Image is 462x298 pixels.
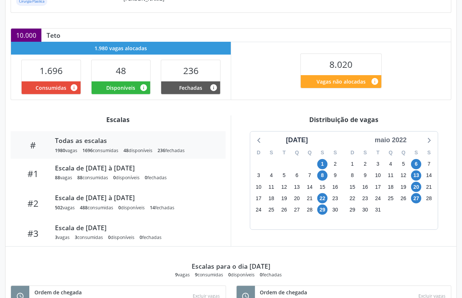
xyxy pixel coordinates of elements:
[279,170,289,181] span: terça-feira, 5 de abril de 2022
[228,272,231,278] span: 0
[330,205,340,215] span: sábado, 30 de abril de 2022
[80,205,88,211] span: 488
[424,170,434,181] span: sábado, 14 de maio de 2022
[80,205,113,211] div: consumidas
[410,147,423,158] div: S
[424,159,434,169] span: sábado, 7 de maio de 2022
[123,147,129,154] span: 48
[16,228,50,239] div: #3
[70,84,78,92] i: Vagas alocadas que possuem marcações associadas
[55,205,63,211] span: 502
[304,182,315,192] span: quinta-feira, 14 de abril de 2022
[140,234,142,240] span: 0
[82,147,118,154] div: consumidas
[360,205,370,215] span: segunda-feira, 30 de maio de 2022
[140,84,148,92] i: Vagas alocadas e sem marcações associadas
[55,234,58,240] span: 3
[385,193,396,203] span: quarta-feira, 25 de maio de 2022
[304,193,315,203] span: quinta-feira, 21 de abril de 2022
[228,272,255,278] div: disponíveis
[158,147,185,154] div: fechadas
[292,182,302,192] span: quarta-feira, 13 de abril de 2022
[192,262,270,270] div: Escalas para o dia [DATE]
[317,182,328,192] span: sexta-feira, 15 de abril de 2022
[304,170,315,181] span: quinta-feira, 7 de abril de 2022
[360,159,370,169] span: segunda-feira, 2 de maio de 2022
[108,234,111,240] span: 0
[195,272,197,278] span: 9
[424,193,434,203] span: sábado, 28 de maio de 2022
[278,147,291,158] div: T
[292,193,302,203] span: quarta-feira, 20 de abril de 2022
[11,115,226,124] div: Escalas
[118,205,121,211] span: 0
[317,193,328,203] span: sexta-feira, 22 de abril de 2022
[75,234,103,240] div: consumidas
[384,147,397,158] div: Q
[123,147,152,154] div: disponíveis
[411,170,421,181] span: sexta-feira, 13 de maio de 2022
[254,205,264,215] span: domingo, 24 de abril de 2022
[77,174,108,181] div: consumidas
[16,140,50,150] div: #
[347,170,358,181] span: domingo, 8 de maio de 2022
[254,193,264,203] span: domingo, 17 de abril de 2022
[373,182,383,192] span: terça-feira, 17 de maio de 2022
[398,170,409,181] span: quinta-feira, 12 de maio de 2022
[145,174,167,181] div: fechadas
[175,272,190,278] div: vagas
[252,147,265,158] div: D
[116,65,126,77] span: 48
[55,224,215,232] div: Escala de [DATE]
[398,182,409,192] span: quinta-feira, 19 de maio de 2022
[113,174,140,181] div: disponíveis
[411,182,421,192] span: sexta-feira, 20 de maio de 2022
[254,182,264,192] span: domingo, 10 de abril de 2022
[292,170,302,181] span: quarta-feira, 6 de abril de 2022
[150,205,155,211] span: 14
[373,170,383,181] span: terça-feira, 10 de maio de 2022
[55,174,72,181] div: vagas
[385,182,396,192] span: quarta-feira, 18 de maio de 2022
[317,170,328,181] span: sexta-feira, 8 de abril de 2022
[347,205,358,215] span: domingo, 29 de maio de 2022
[113,174,116,181] span: 0
[260,288,372,296] div: Ordem de chegada
[34,288,146,296] div: Ordem de chegada
[330,170,340,181] span: sábado, 9 de abril de 2022
[346,147,359,158] div: D
[330,182,340,192] span: sábado, 16 de abril de 2022
[283,135,311,145] div: [DATE]
[210,84,218,92] i: Vagas alocadas e sem marcações associadas que tiveram sua disponibilidade fechada
[360,193,370,203] span: segunda-feira, 23 de maio de 2022
[266,205,277,215] span: segunda-feira, 25 de abril de 2022
[372,147,384,158] div: T
[108,234,134,240] div: disponíveis
[266,170,277,181] span: segunda-feira, 4 de abril de 2022
[424,182,434,192] span: sábado, 21 de maio de 2022
[260,272,282,278] div: fechadas
[330,58,353,70] span: 8.020
[55,174,60,181] span: 88
[347,182,358,192] span: domingo, 15 de maio de 2022
[16,198,50,209] div: #2
[150,205,174,211] div: fechadas
[372,135,410,145] div: maio 2022
[279,182,289,192] span: terça-feira, 12 de abril de 2022
[411,193,421,203] span: sexta-feira, 27 de maio de 2022
[140,234,162,240] div: fechadas
[316,147,329,158] div: S
[330,159,340,169] span: sábado, 2 de abril de 2022
[398,159,409,169] span: quinta-feira, 5 de maio de 2022
[397,147,410,158] div: Q
[317,205,328,215] span: sexta-feira, 29 de abril de 2022
[175,272,178,278] span: 9
[292,205,302,215] span: quarta-feira, 27 de abril de 2022
[55,147,65,154] span: 1980
[329,147,342,158] div: S
[373,193,383,203] span: terça-feira, 24 de maio de 2022
[41,31,66,39] div: Teto
[373,159,383,169] span: terça-feira, 3 de maio de 2022
[347,193,358,203] span: domingo, 22 de maio de 2022
[279,205,289,215] span: terça-feira, 26 de abril de 2022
